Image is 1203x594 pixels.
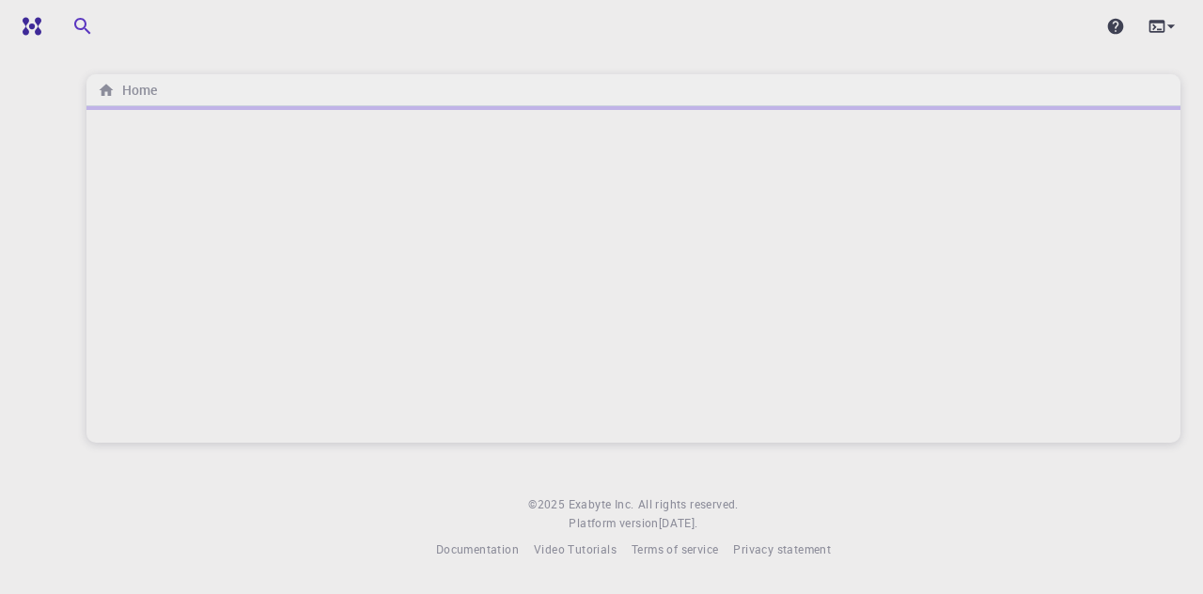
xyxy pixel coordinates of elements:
nav: breadcrumb [94,80,161,101]
span: Documentation [436,541,519,556]
span: Terms of service [632,541,718,556]
span: [DATE] . [659,515,698,530]
span: Exabyte Inc. [569,496,634,511]
span: © 2025 [528,495,568,514]
span: Privacy statement [733,541,831,556]
a: Documentation [436,540,519,559]
a: Video Tutorials [534,540,617,559]
span: Video Tutorials [534,541,617,556]
span: All rights reserved. [638,495,739,514]
a: [DATE]. [659,514,698,533]
span: Platform version [569,514,658,533]
h6: Home [115,80,157,101]
a: Exabyte Inc. [569,495,634,514]
img: logo [15,17,41,36]
a: Privacy statement [733,540,831,559]
a: Terms of service [632,540,718,559]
